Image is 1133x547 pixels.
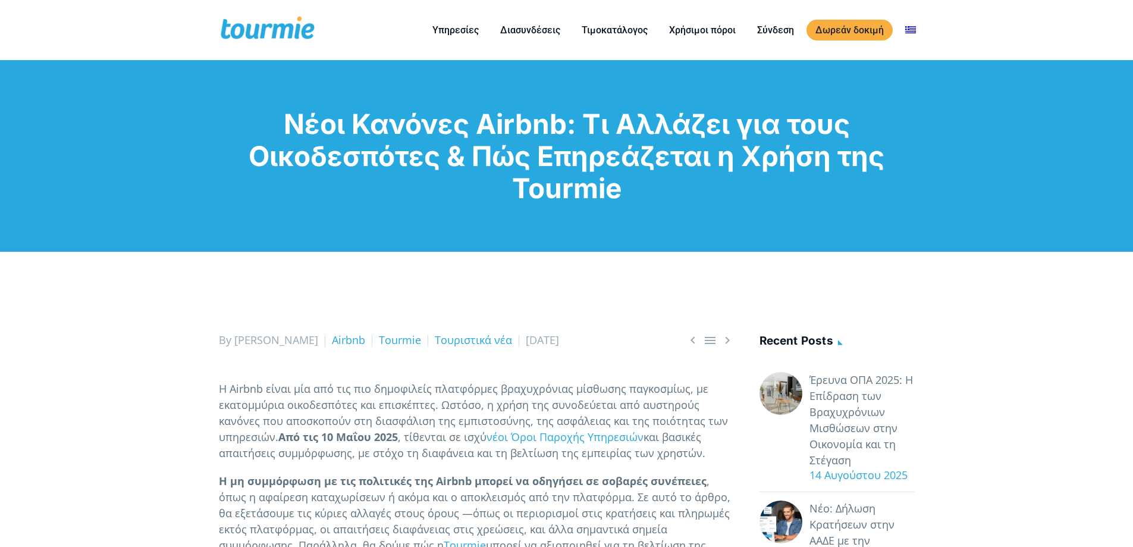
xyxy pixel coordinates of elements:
[219,108,915,204] h1: Νέοι Κανόνες Airbnb: Τι Αλλάζει για τους Οικοδεσπότες & Πώς Επηρεάζεται η Χρήση της Tourmie
[809,372,915,468] a: Έρευνα ΟΠΑ 2025: Η Επίδραση των Βραχυχρόνιων Μισθώσεων στην Οικονομία και τη Στέγαση
[219,474,707,488] strong: Η μη συμμόρφωση με τις πολιτικές της Airbnb μπορεί να οδηγήσει σε σοβαρές συνέπειες
[806,20,893,40] a: Δωρεάν δοκιμή
[526,333,559,347] span: [DATE]
[686,333,700,348] span: Previous post
[487,430,644,444] a: νέοι Όροι Παροχής Υπηρεσιών
[748,23,803,37] a: Σύνδεση
[379,333,421,347] a: Tourmie
[802,467,915,483] div: 14 Αυγούστου 2025
[219,381,735,461] p: Η Airbnb είναι μία από τις πιο δημοφιλείς πλατφόρμες βραχυχρόνιας μίσθωσης παγκοσμίως, με εκατομμ...
[660,23,745,37] a: Χρήσιμοι πόροι
[759,332,915,352] h4: Recent posts
[332,333,365,347] a: Airbnb
[435,333,512,347] a: Τουριστικά νέα
[219,333,318,347] span: By [PERSON_NAME]
[686,333,700,348] a: 
[720,333,735,348] span: Next post
[720,333,735,348] a: 
[703,333,717,348] a: 
[278,430,398,444] strong: Από τις 10 Μαΐου 2025
[573,23,657,37] a: Τιμοκατάλογος
[423,23,488,37] a: Υπηρεσίες
[491,23,569,37] a: Διασυνδέσεις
